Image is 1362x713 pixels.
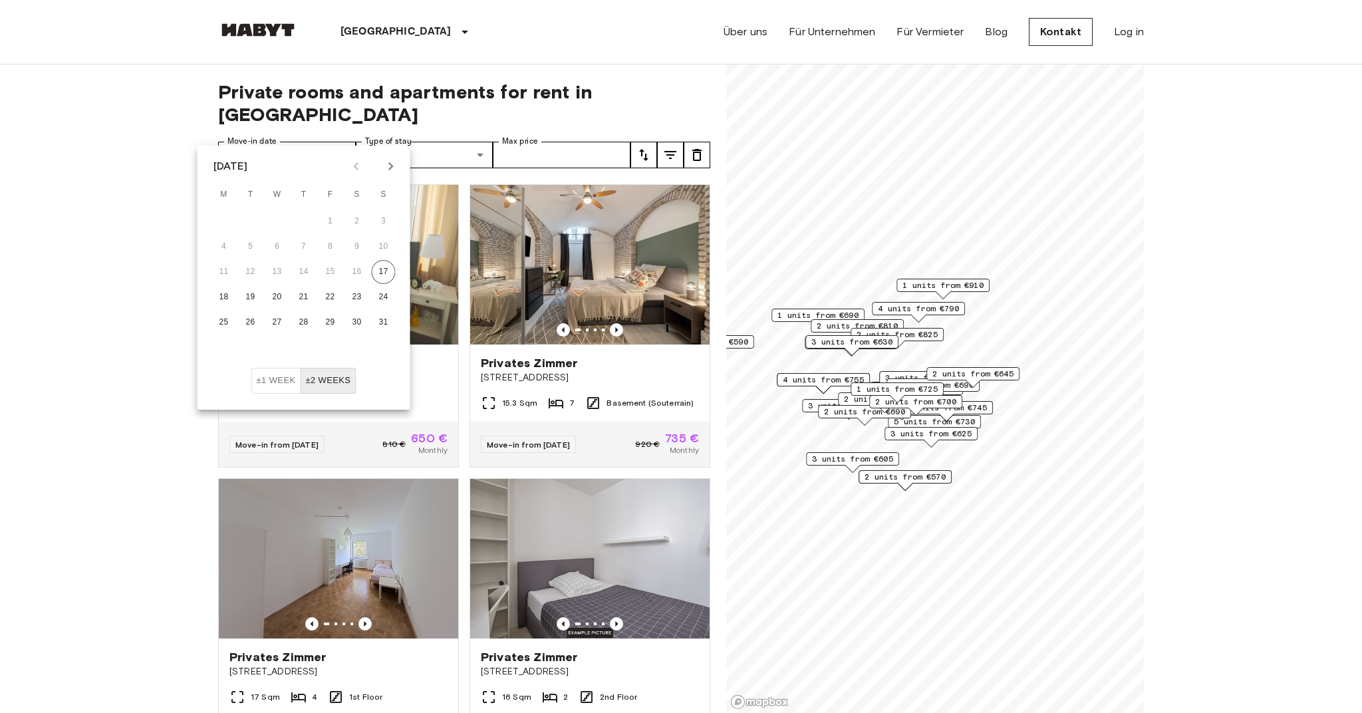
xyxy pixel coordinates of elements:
label: Move-in date [227,136,277,147]
span: Wednesday [265,182,289,208]
span: 2 [563,691,568,703]
div: Map marker [802,399,895,420]
span: 3 units from €625 [890,428,972,440]
div: Move In Flexibility [251,368,356,394]
div: Map marker [885,427,978,448]
span: Saturday [345,182,369,208]
span: 2 units from €570 [865,471,946,483]
button: Previous image [557,323,570,337]
span: 16 Sqm [502,691,531,703]
button: Previous image [610,323,623,337]
span: 3 units from €745 [906,402,987,414]
span: 3 units from €785 [808,400,889,412]
span: 6 units from €690 [892,379,974,391]
span: 920 € [635,438,660,450]
a: Für Vermieter [896,24,964,40]
button: 17 [372,260,396,284]
div: Map marker [886,378,980,399]
span: Monthly [418,444,448,456]
span: 735 € [665,432,699,444]
button: Next month [380,155,402,178]
div: Map marker [771,309,865,329]
span: 2 units from €690 [824,406,905,418]
button: 24 [372,285,396,309]
button: ±1 week [251,368,301,394]
div: Map marker [896,279,990,299]
span: 4 [312,691,317,703]
span: Tuesday [239,182,263,208]
img: Habyt [218,23,298,37]
button: tune [684,142,710,168]
a: Für Unternehmen [789,24,875,40]
div: [DATE] [213,158,248,174]
button: 27 [265,311,289,335]
span: 2 units from €645 [932,368,1014,380]
button: 22 [319,285,342,309]
span: 2 units from €810 [817,320,898,332]
span: Monthly [670,444,699,456]
button: tune [657,142,684,168]
button: 29 [319,311,342,335]
div: Map marker [838,392,931,413]
div: Map marker [777,373,870,394]
span: 2nd Floor [600,691,637,703]
span: [STREET_ADDRESS] [481,665,699,678]
span: 15.3 Sqm [502,397,537,409]
span: 4 units from €755 [783,374,864,386]
span: 1 units from €910 [902,279,984,291]
button: Previous image [358,617,372,631]
span: 2 units from €825 [857,329,938,341]
button: 26 [239,311,263,335]
a: Mapbox logo [730,694,789,710]
span: Move-in from [DATE] [487,440,570,450]
button: 20 [265,285,289,309]
span: Privates Zimmer [481,355,577,371]
span: Basement (Souterrain) [607,397,694,409]
span: 3 units from €800 [885,372,966,384]
span: 17 Sqm [251,691,280,703]
button: 18 [212,285,236,309]
button: Previous image [305,617,319,631]
span: Move-in from [DATE] [235,440,319,450]
span: [STREET_ADDRESS] [481,371,699,384]
div: Map marker [805,335,898,356]
button: 23 [345,285,369,309]
button: 28 [292,311,316,335]
div: Map marker [879,371,972,392]
span: 3 units from €630 [811,336,892,348]
a: Kontakt [1029,18,1093,46]
span: 1st Floor [349,691,382,703]
div: Map marker [811,319,904,340]
span: 7 [569,397,575,409]
button: 31 [372,311,396,335]
span: Privates Zimmer [481,649,577,665]
button: tune [630,142,657,168]
span: 3 units from €590 [667,336,748,348]
button: 30 [345,311,369,335]
a: Über uns [724,24,767,40]
a: Marketing picture of unit DE-02-004-006-05HFPrevious imagePrevious imagePrivates Zimmer[STREET_AD... [470,184,710,468]
button: 21 [292,285,316,309]
span: 1 units from €690 [777,309,859,321]
span: 2 units from €925 [844,393,925,405]
div: Map marker [818,405,911,426]
span: Private rooms and apartments for rent in [GEOGRAPHIC_DATA] [218,80,710,126]
span: 4 units from €790 [878,303,959,315]
div: Map marker [805,336,898,356]
div: Map marker [888,415,981,436]
span: [STREET_ADDRESS] [229,665,448,678]
label: Type of stay [365,136,412,147]
button: 19 [239,285,263,309]
span: Monday [212,182,236,208]
span: 2 units from €700 [875,396,956,408]
span: 5 units from €730 [894,416,975,428]
div: Map marker [869,395,962,416]
button: 25 [212,311,236,335]
span: Friday [319,182,342,208]
span: 3 units from €605 [812,453,893,465]
span: 1 units from €725 [857,383,938,395]
span: Thursday [292,182,316,208]
div: Map marker [926,367,1020,388]
button: Previous image [610,617,623,631]
div: Map marker [872,302,965,323]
